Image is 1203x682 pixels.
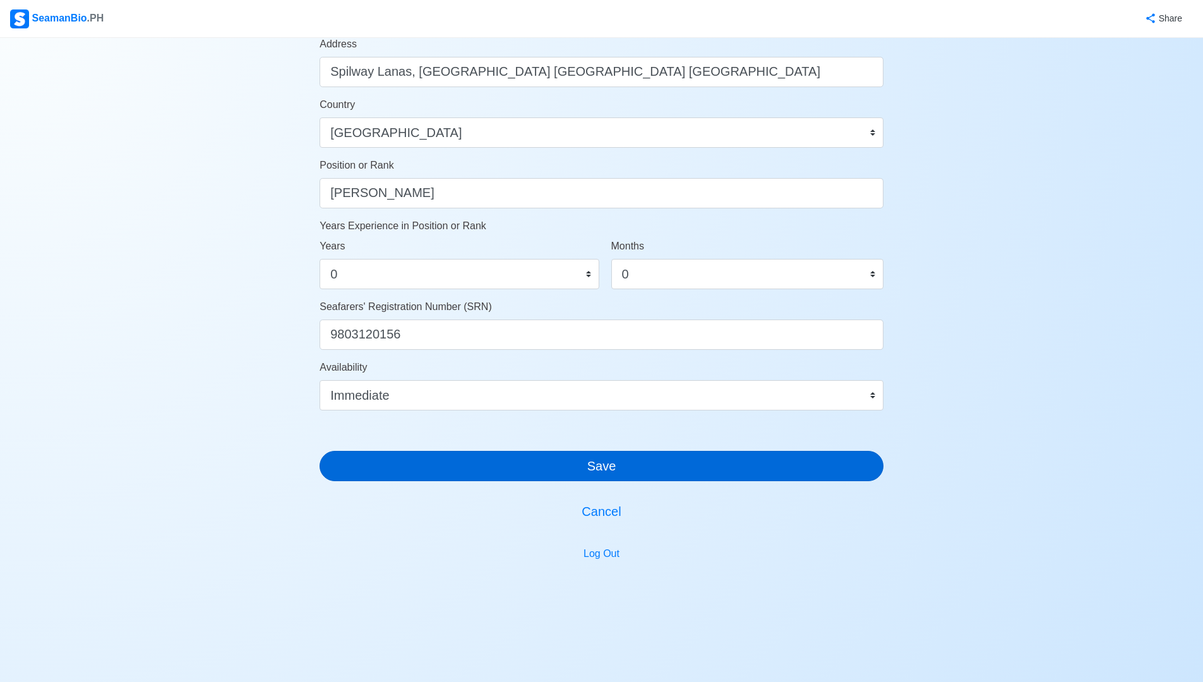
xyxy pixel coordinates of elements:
input: ex. 1234567890 [320,320,883,350]
button: Cancel [320,496,883,527]
p: Years Experience in Position or Rank [320,218,883,234]
span: Address [320,39,357,49]
input: ex. 2nd Officer w/ Master License [320,178,883,208]
img: Logo [10,9,29,28]
button: Share [1132,6,1193,31]
label: Availability [320,360,367,375]
span: .PH [87,13,104,23]
label: Country [320,97,355,112]
button: Save [320,451,883,481]
label: Months [611,239,644,254]
button: Log Out [575,542,628,566]
span: Seafarers' Registration Number (SRN) [320,301,491,312]
div: SeamanBio [10,9,104,28]
label: Years [320,239,345,254]
span: Position or Rank [320,160,393,170]
input: ex. Pooc Occidental, Tubigon, Bohol [320,57,883,87]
